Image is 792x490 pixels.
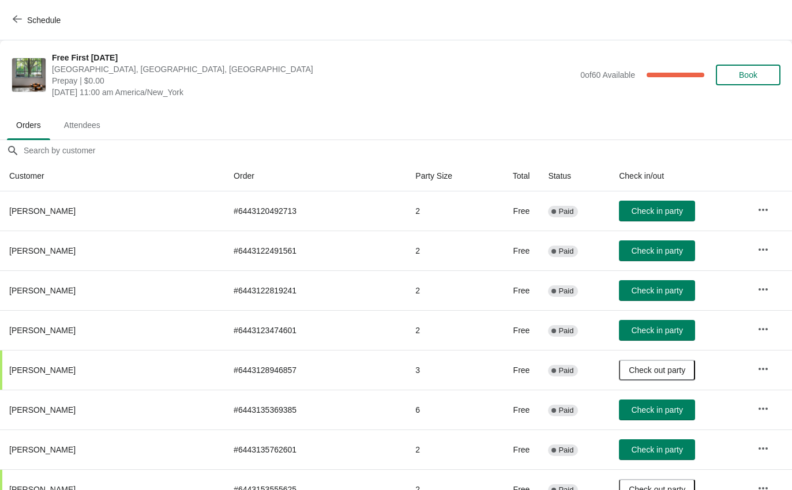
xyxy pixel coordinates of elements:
span: Attendees [55,115,110,135]
span: [GEOGRAPHIC_DATA], [GEOGRAPHIC_DATA], [GEOGRAPHIC_DATA] [52,63,575,75]
td: Free [487,231,539,270]
span: Paid [558,446,573,455]
td: 2 [406,231,487,270]
span: Schedule [27,16,61,25]
button: Check in party [619,201,695,221]
span: [PERSON_NAME] [9,445,76,454]
th: Party Size [406,161,487,191]
td: # 6443122819241 [224,270,406,310]
td: # 6443135762601 [224,429,406,469]
button: Check in party [619,320,695,341]
span: [PERSON_NAME] [9,246,76,255]
td: Free [487,350,539,390]
span: Book [739,70,757,80]
th: Order [224,161,406,191]
td: 6 [406,390,487,429]
td: # 6443120492713 [224,191,406,231]
td: # 6443122491561 [224,231,406,270]
span: [DATE] 11:00 am America/New_York [52,86,575,98]
button: Schedule [6,10,70,31]
span: [PERSON_NAME] [9,286,76,295]
td: 2 [406,429,487,469]
td: Free [487,191,539,231]
img: Free First Friday [12,58,46,92]
span: [PERSON_NAME] [9,206,76,216]
th: Check in/out [610,161,748,191]
td: # 6443135369385 [224,390,406,429]
span: [PERSON_NAME] [9,405,76,414]
span: Orders [7,115,50,135]
span: Check in party [631,326,682,335]
td: Free [487,429,539,469]
td: 2 [406,310,487,350]
button: Check in party [619,280,695,301]
button: Check in party [619,399,695,420]
span: Check in party [631,246,682,255]
span: Paid [558,406,573,415]
span: Paid [558,326,573,336]
td: # 6443123474601 [224,310,406,350]
span: 0 of 60 Available [580,70,635,80]
span: Paid [558,287,573,296]
td: 2 [406,270,487,310]
span: [PERSON_NAME] [9,365,76,375]
span: Check out party [629,365,685,375]
button: Check out party [619,360,695,380]
span: Paid [558,207,573,216]
span: [PERSON_NAME] [9,326,76,335]
td: # 6443128946857 [224,350,406,390]
span: Check in party [631,286,682,295]
button: Check in party [619,240,695,261]
th: Status [539,161,610,191]
button: Check in party [619,439,695,460]
td: 2 [406,191,487,231]
span: Prepay | $0.00 [52,75,575,86]
td: Free [487,310,539,350]
td: 3 [406,350,487,390]
span: Paid [558,366,573,375]
th: Total [487,161,539,191]
span: Check in party [631,206,682,216]
td: Free [487,390,539,429]
span: Check in party [631,445,682,454]
span: Paid [558,247,573,256]
span: Free First [DATE] [52,52,575,63]
input: Search by customer [23,140,792,161]
td: Free [487,270,539,310]
span: Check in party [631,405,682,414]
button: Book [716,65,780,85]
